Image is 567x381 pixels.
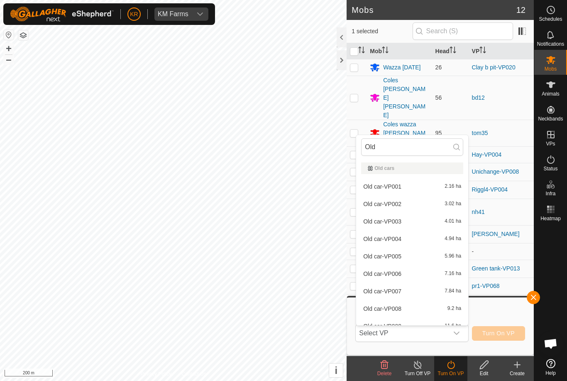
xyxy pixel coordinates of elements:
span: Old car-VP003 [363,219,401,224]
span: Turn On VP [482,330,515,337]
span: 4.94 ha [445,236,461,242]
td: - [469,243,534,260]
a: [PERSON_NAME] [472,231,520,237]
div: dropdown trigger [192,7,208,21]
span: Select VP [356,325,448,342]
a: Riggl4-VP004 [472,186,508,193]
span: 4.01 ha [445,219,461,224]
span: Status [543,166,557,171]
a: Hay-VP004 [472,151,502,158]
span: VPs [546,141,555,146]
p-sorticon: Activate to sort [479,48,486,54]
span: 7.16 ha [445,271,461,277]
span: Old car-VP009 [363,323,401,329]
p-sorticon: Activate to sort [358,48,365,54]
span: 12 [516,4,525,16]
a: tom35 [472,130,488,136]
input: Search (S) [413,22,513,40]
span: 7.84 ha [445,288,461,294]
a: pr1-VP068 [472,283,500,289]
span: 2.16 ha [445,184,461,189]
div: Turn On VP [434,370,467,377]
li: Old car-VP003 [356,213,468,230]
th: Mob [367,43,432,59]
span: Old car-VP008 [363,306,401,312]
span: i [335,365,337,376]
span: KM Farms [154,7,192,21]
span: Infra [545,191,555,196]
p-sorticon: Activate to sort [450,48,456,54]
button: + [4,44,14,54]
div: KM Farms [158,11,188,17]
span: Schedules [539,17,562,22]
button: – [4,54,14,64]
li: Old car-VP008 [356,300,468,317]
div: Create [501,370,534,377]
span: Heatmap [540,216,561,221]
button: Reset Map [4,30,14,40]
a: nh41 [472,209,485,215]
span: Old car-VP004 [363,236,401,242]
p-sorticon: Activate to sort [382,48,389,54]
button: Map Layers [18,30,28,40]
input: Search [361,138,463,156]
span: Old car-VP006 [363,271,401,277]
span: 95 [435,130,442,136]
span: Animals [542,91,560,96]
span: Old car-VP007 [363,288,401,294]
span: Old car-VP002 [363,201,401,207]
li: Old car-VP002 [356,196,468,212]
span: Delete [377,371,392,376]
button: Turn On VP [472,326,525,341]
th: Head [432,43,469,59]
span: 5.96 ha [445,253,461,259]
th: VP [469,43,534,59]
div: Edit [467,370,501,377]
span: Old car-VP001 [363,184,401,189]
a: Unichange-VP008 [472,168,519,175]
span: Neckbands [538,116,563,121]
div: dropdown trigger [448,325,465,342]
a: Green tank-VP013 [472,265,520,272]
a: Privacy Policy [141,370,172,378]
a: Help [534,356,567,379]
span: Notifications [537,42,564,47]
a: Open chat [538,331,563,356]
div: Old cars [368,166,457,171]
li: Old car-VP004 [356,231,468,247]
h2: Mobs [352,5,516,15]
span: 9.2 ha [447,306,461,312]
li: Old car-VP009 [356,318,468,334]
span: 56 [435,94,442,101]
li: Old car-VP001 [356,178,468,195]
li: Old car-VP006 [356,265,468,282]
span: 1 selected [352,27,412,36]
a: Clay b pit-VP020 [472,64,516,71]
span: KR [130,10,138,19]
span: 11.6 ha [445,323,461,329]
div: Wazza [DATE] [383,63,420,72]
div: Coles [PERSON_NAME] [PERSON_NAME] [383,76,428,120]
li: Old car-VP007 [356,283,468,300]
div: Coles wazza [PERSON_NAME] [383,120,428,146]
a: bd12 [472,94,485,101]
div: Turn Off VP [401,370,434,377]
button: i [329,364,343,377]
a: Contact Us [181,370,206,378]
span: 26 [435,64,442,71]
img: Gallagher Logo [10,7,114,22]
span: 3.02 ha [445,201,461,207]
span: Mobs [545,66,557,71]
span: Help [545,371,556,376]
li: Old car-VP005 [356,248,468,265]
span: Old car-VP005 [363,253,401,259]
